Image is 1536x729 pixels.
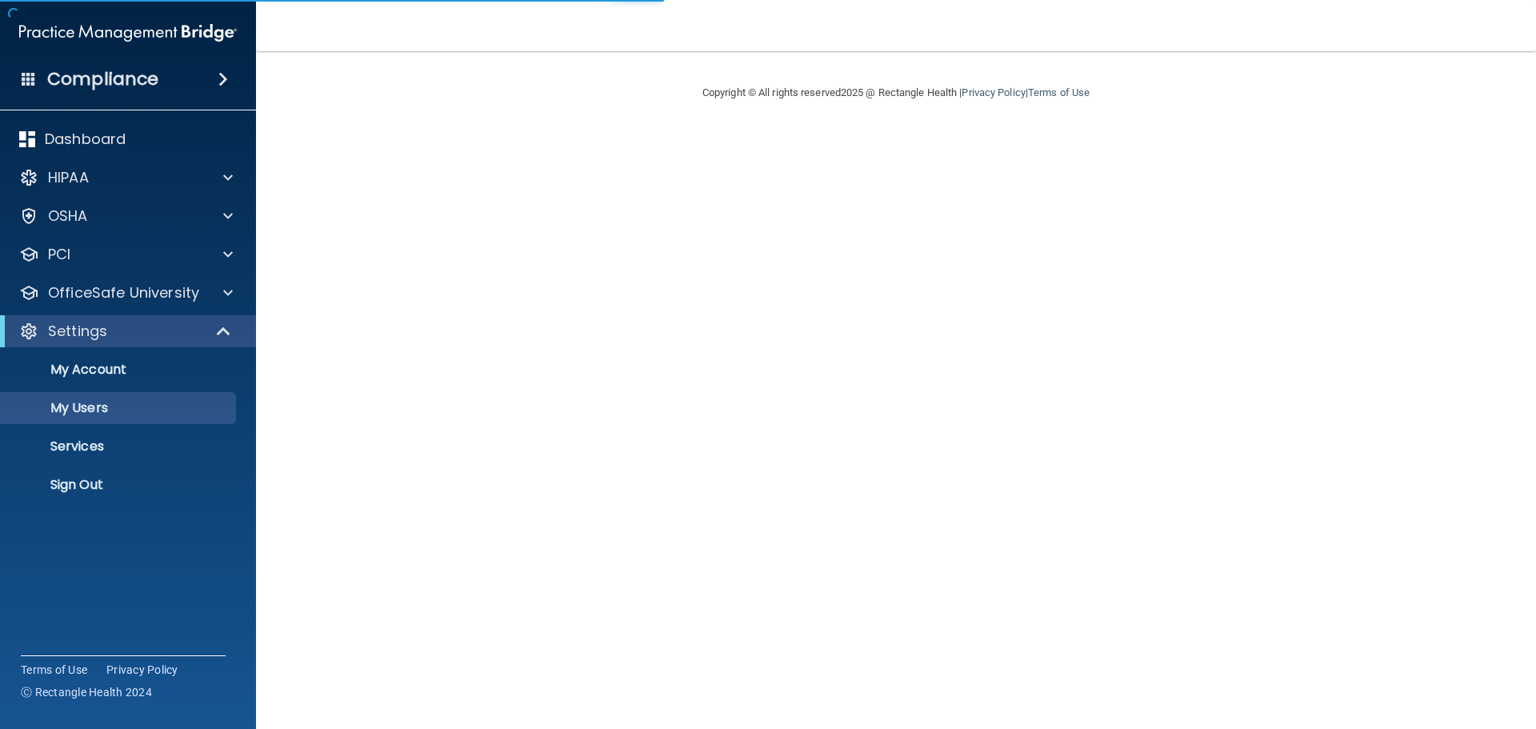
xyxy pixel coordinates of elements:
p: Dashboard [45,130,126,149]
h4: Compliance [47,68,158,90]
p: PCI [48,245,70,264]
p: My Account [10,362,229,378]
a: Privacy Policy [962,86,1025,98]
a: Terms of Use [21,662,87,678]
p: OfficeSafe University [48,283,199,302]
p: OSHA [48,206,88,226]
a: Privacy Policy [106,662,178,678]
a: OSHA [19,206,233,226]
span: Ⓒ Rectangle Health 2024 [21,684,152,700]
a: PCI [19,245,233,264]
p: Services [10,439,229,455]
img: PMB logo [19,17,237,49]
p: Settings [48,322,107,341]
a: Dashboard [19,130,233,149]
p: HIPAA [48,168,89,187]
a: HIPAA [19,168,233,187]
a: OfficeSafe University [19,283,233,302]
p: My Users [10,400,229,416]
a: Settings [19,322,232,341]
a: Terms of Use [1028,86,1090,98]
div: Copyright © All rights reserved 2025 @ Rectangle Health | | [604,67,1188,118]
p: Sign Out [10,477,229,493]
img: dashboard.aa5b2476.svg [19,131,35,147]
